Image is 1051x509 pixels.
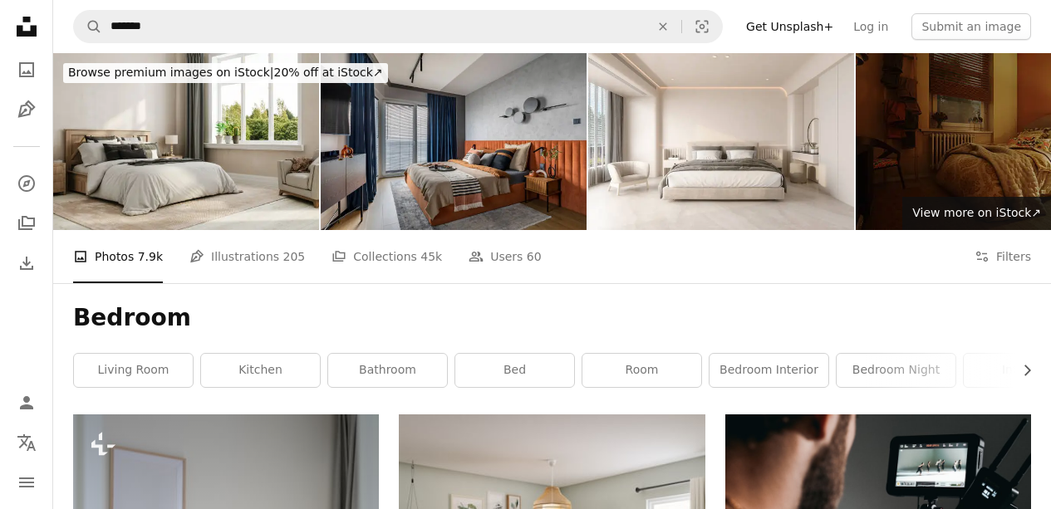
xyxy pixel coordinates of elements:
button: Visual search [682,11,722,42]
div: 20% off at iStock ↗ [63,63,388,83]
img: Cozy Modern Bedroom Design [53,53,319,230]
button: Clear [645,11,681,42]
a: Explore [10,167,43,200]
a: bed [455,354,574,387]
a: living room [74,354,193,387]
a: Download History [10,247,43,280]
span: Browse premium images on iStock | [68,66,273,79]
button: Submit an image [911,13,1031,40]
span: 60 [527,247,542,266]
button: Filters [975,230,1031,283]
button: Language [10,426,43,459]
a: kitchen [201,354,320,387]
a: Collections 45k [332,230,442,283]
a: Users 60 [469,230,542,283]
button: scroll list to the right [1012,354,1031,387]
img: Interior design of elegant bedroom with big orange bed, beige and grey bedclothes, blue curtain, ... [321,53,587,230]
a: Log in [843,13,898,40]
form: Find visuals sitewide [73,10,723,43]
span: View more on iStock ↗ [912,206,1041,219]
img: Modern Bedroom Interior With Double Bed, Armchair And Night Tables [588,53,854,230]
a: bedroom night [837,354,955,387]
a: Illustrations 205 [189,230,305,283]
a: Browse premium images on iStock|20% off at iStock↗ [53,53,398,93]
a: Get Unsplash+ [736,13,843,40]
a: bedroom interior [710,354,828,387]
h1: Bedroom [73,303,1031,333]
button: Search Unsplash [74,11,102,42]
a: Log in / Sign up [10,386,43,419]
button: Menu [10,466,43,499]
a: View more on iStock↗ [902,197,1051,230]
a: Collections [10,207,43,240]
a: Photos [10,53,43,86]
a: bathroom [328,354,447,387]
span: 45k [420,247,442,266]
span: 205 [283,247,306,266]
a: Illustrations [10,93,43,126]
a: room [582,354,701,387]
